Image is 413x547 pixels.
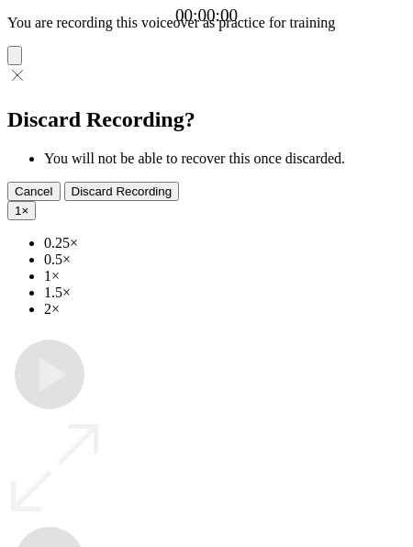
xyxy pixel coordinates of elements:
li: You will not be able to recover this once discarded. [44,151,406,167]
a: 00:00:00 [175,6,238,26]
button: Discard Recording [64,182,180,201]
button: 1× [7,201,36,220]
li: 0.5× [44,251,406,268]
h2: Discard Recording? [7,107,406,132]
p: You are recording this voiceover as practice for training [7,15,406,31]
button: Cancel [7,182,61,201]
li: 0.25× [44,235,406,251]
li: 1× [44,268,406,285]
span: 1 [15,204,21,218]
li: 1.5× [44,285,406,301]
li: 2× [44,301,406,318]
